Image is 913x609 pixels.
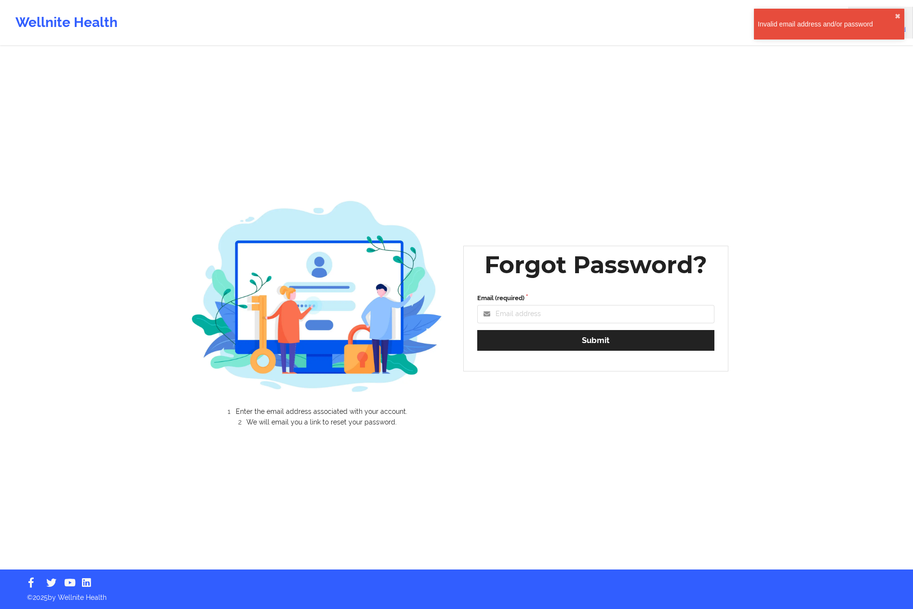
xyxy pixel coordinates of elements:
button: Submit [477,330,714,351]
label: Email (required) [477,293,714,303]
li: We will email you a link to reset your password. [200,417,443,426]
button: close [895,13,900,20]
img: wellnite-forgot-password-hero_200.d80a7247.jpg [192,191,443,401]
p: © 2025 by Wellnite Health [20,586,893,602]
li: Enter the email address associated with your account. [200,408,443,417]
input: Email address [477,305,714,323]
div: Forgot Password? [484,250,707,280]
div: Invalid email address and/or password [758,19,895,29]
